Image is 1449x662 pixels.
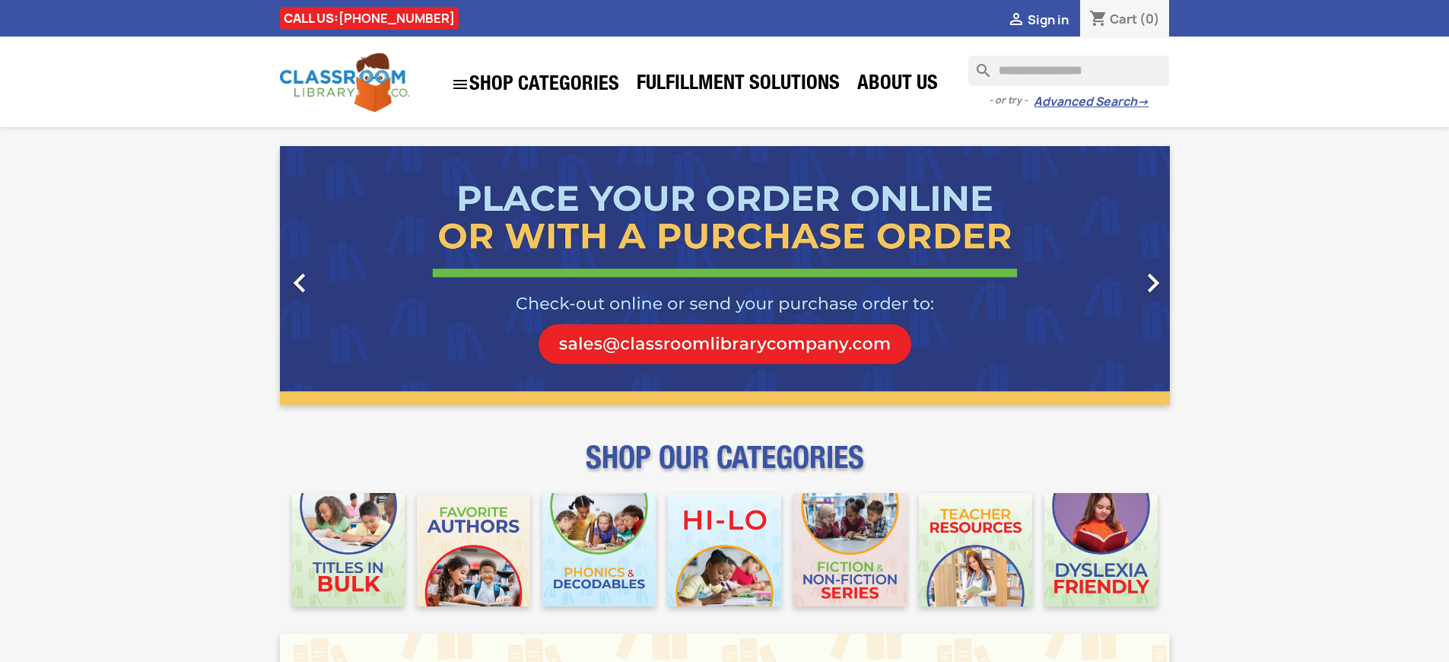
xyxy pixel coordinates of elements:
ul: Carousel container [280,146,1170,405]
a: [PHONE_NUMBER] [338,10,455,27]
span: → [1137,94,1149,110]
a: Advanced Search→ [1034,94,1149,110]
img: CLC_Teacher_Resources_Mobile.jpg [919,493,1032,606]
i:  [1134,264,1172,302]
span: (0) [1139,11,1160,27]
span: - or try - [989,93,1034,108]
a: Previous [280,146,414,405]
img: CLC_Favorite_Authors_Mobile.jpg [417,493,530,606]
p: SHOP OUR CATEGORIES [280,454,1170,481]
i:  [1007,11,1025,30]
div: CALL US: [280,7,459,30]
a: SHOP CATEGORIES [443,68,627,101]
a: About Us [850,70,945,100]
a: Next [1036,146,1170,405]
img: CLC_Dyslexia_Mobile.jpg [1044,493,1158,606]
span: Sign in [1028,11,1069,28]
i: search [968,56,987,74]
input: Search [968,56,1169,86]
span: Cart [1110,11,1137,27]
a: Fulfillment Solutions [629,70,847,100]
i:  [451,75,469,94]
img: Classroom Library Company [280,53,409,112]
a:  Sign in [1007,11,1069,28]
img: CLC_Phonics_And_Decodables_Mobile.jpg [542,493,656,606]
i: shopping_cart [1089,11,1107,29]
i:  [281,264,319,302]
img: CLC_Bulk_Mobile.jpg [292,493,405,606]
img: CLC_HiLo_Mobile.jpg [668,493,781,606]
img: CLC_Fiction_Nonfiction_Mobile.jpg [793,493,907,606]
